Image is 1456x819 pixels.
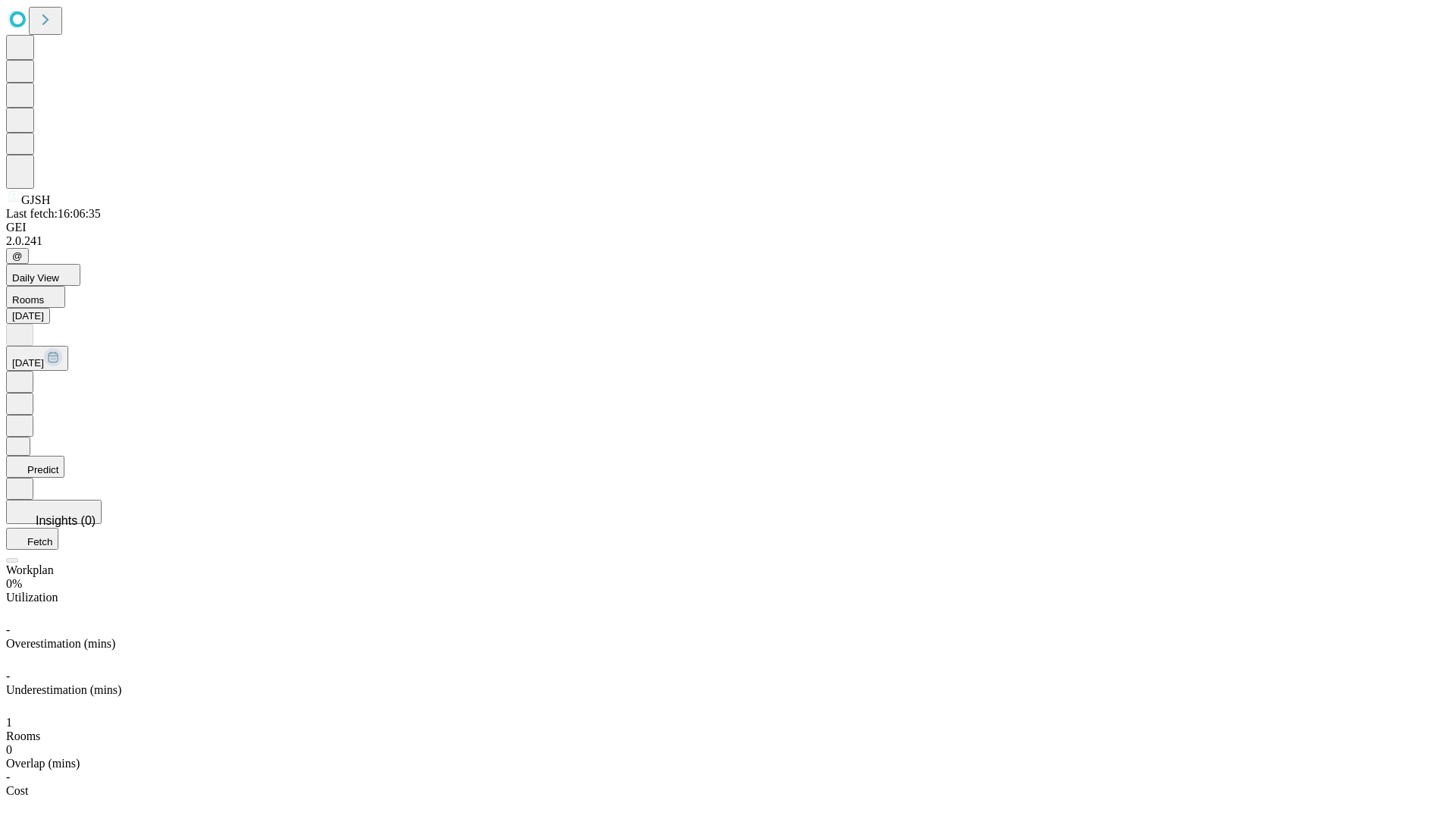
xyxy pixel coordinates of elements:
[6,743,12,756] span: 0
[21,193,50,206] span: GJSH
[12,272,59,284] span: Daily View
[6,248,29,264] button: @
[6,563,54,576] span: Workplan
[6,730,40,742] span: Rooms
[6,670,10,682] span: -
[6,757,80,770] span: Overlap (mins)
[12,357,44,369] span: [DATE]
[6,577,22,590] span: 0%
[6,683,121,696] span: Underestimation (mins)
[6,500,102,524] button: Insights (0)
[6,784,28,797] span: Cost
[6,591,58,604] span: Utilization
[6,346,68,371] button: [DATE]
[6,456,64,478] button: Predict
[36,514,96,527] span: Insights (0)
[12,250,23,262] span: @
[6,528,58,550] button: Fetch
[6,623,10,636] span: -
[6,221,1450,234] div: GEI
[6,286,65,308] button: Rooms
[12,294,44,306] span: Rooms
[6,716,12,729] span: 1
[6,637,115,650] span: Overestimation (mins)
[6,234,1450,248] div: 2.0.241
[6,207,101,220] span: Last fetch: 16:06:35
[6,308,50,324] button: [DATE]
[6,770,10,783] span: -
[6,264,80,286] button: Daily View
